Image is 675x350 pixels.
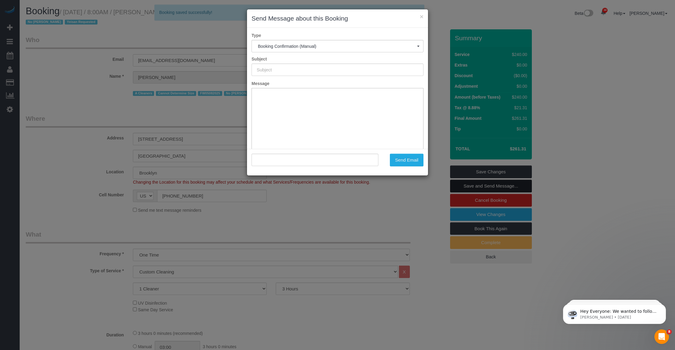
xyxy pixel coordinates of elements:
button: Send Email [390,154,423,166]
span: Booking Confirmation (Manual) [258,44,417,49]
input: Subject [252,64,423,76]
iframe: Intercom notifications message [554,291,675,334]
span: Hey Everyone: We wanted to follow up and let you know we have been closely monitoring the account... [26,18,104,83]
button: Booking Confirmation (Manual) [252,40,423,52]
iframe: Rich Text Editor, editor1 [252,88,423,183]
span: 8 [667,329,672,334]
label: Subject [247,56,428,62]
label: Message [247,80,428,87]
button: × [420,13,423,20]
h3: Send Message about this Booking [252,14,423,23]
iframe: Intercom live chat [654,329,669,344]
label: Type [247,32,428,38]
p: Message from Ellie, sent 4d ago [26,23,104,29]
